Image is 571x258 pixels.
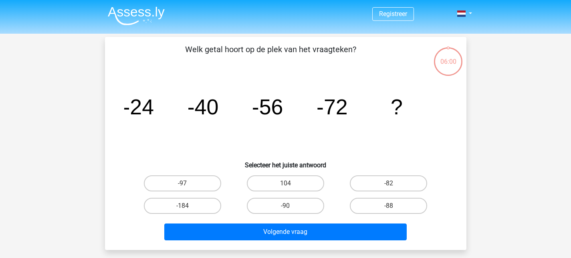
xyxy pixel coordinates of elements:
label: -88 [350,198,427,214]
label: -97 [144,175,221,191]
label: -184 [144,198,221,214]
a: Registreer [379,10,407,18]
button: Volgende vraag [164,223,407,240]
tspan: ? [391,95,403,119]
img: Assessly [108,6,165,25]
p: Welk getal hoort op de plek van het vraagteken? [118,43,424,67]
tspan: -72 [317,95,348,119]
tspan: -24 [123,95,154,119]
h6: Selecteer het juiste antwoord [118,155,454,169]
label: 104 [247,175,324,191]
tspan: -56 [252,95,283,119]
div: 06:00 [433,47,463,67]
label: -90 [247,198,324,214]
label: -82 [350,175,427,191]
tspan: -40 [187,95,218,119]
